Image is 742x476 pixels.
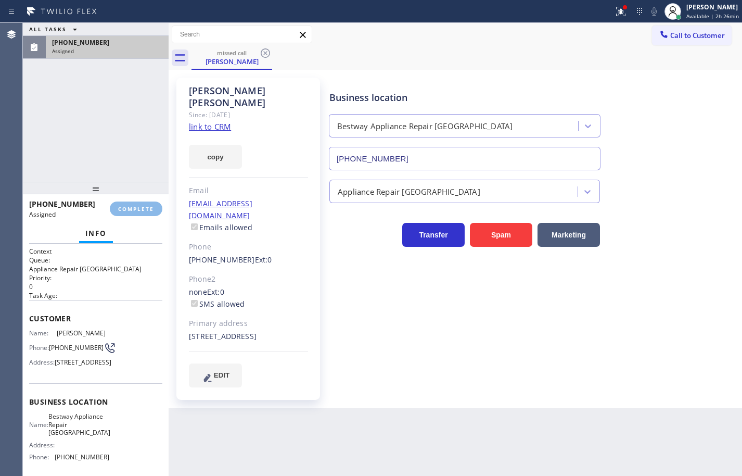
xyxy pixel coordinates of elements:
[337,120,513,132] div: Bestway Appliance Repair [GEOGRAPHIC_DATA]
[29,273,162,282] h2: Priority:
[189,331,308,343] div: [STREET_ADDRESS]
[214,371,229,379] span: EDIT
[29,397,162,407] span: Business location
[29,282,162,291] p: 0
[189,299,245,309] label: SMS allowed
[29,453,55,461] span: Phone:
[329,147,600,170] input: Phone Number
[686,3,739,11] div: [PERSON_NAME]
[29,256,162,265] h2: Queue:
[29,441,57,449] span: Address:
[189,255,255,265] a: [PHONE_NUMBER]
[189,121,231,132] a: link to CRM
[189,222,253,232] label: Emails allowed
[193,46,271,69] div: Ronald Smith
[189,286,308,310] div: none
[48,412,110,436] span: Bestway Appliance Repair [GEOGRAPHIC_DATA]
[52,47,74,55] span: Assigned
[193,49,271,57] div: missed call
[189,273,308,285] div: Phone2
[189,241,308,253] div: Phone
[29,291,162,300] h2: Task Age:
[189,185,308,197] div: Email
[255,255,272,265] span: Ext: 0
[189,109,308,121] div: Since: [DATE]
[193,57,271,66] div: [PERSON_NAME]
[647,4,661,19] button: Mute
[189,198,252,220] a: [EMAIL_ADDRESS][DOMAIN_NAME]
[29,314,162,323] span: Customer
[189,318,308,330] div: Primary address
[402,223,465,247] button: Transfer
[29,421,48,429] span: Name:
[189,364,242,387] button: EDIT
[79,223,113,244] button: Info
[110,202,162,216] button: COMPLETE
[29,210,56,219] span: Assigned
[29,199,95,209] span: [PHONE_NUMBER]
[29,344,49,352] span: Phone:
[207,287,224,297] span: Ext: 0
[470,223,532,247] button: Spam
[55,358,111,366] span: [STREET_ADDRESS]
[29,358,55,366] span: Address:
[57,329,109,337] span: [PERSON_NAME]
[329,91,600,105] div: Business location
[29,26,67,33] span: ALL TASKS
[23,23,87,35] button: ALL TASKS
[55,453,109,461] span: [PHONE_NUMBER]
[118,205,154,212] span: COMPLETE
[189,145,242,169] button: copy
[49,344,104,352] span: [PHONE_NUMBER]
[29,329,57,337] span: Name:
[686,12,739,20] span: Available | 2h 26min
[29,265,162,273] p: Appliance Repair [GEOGRAPHIC_DATA]
[538,223,600,247] button: Marketing
[172,26,312,43] input: Search
[191,223,198,230] input: Emails allowed
[670,31,725,40] span: Call to Customer
[189,85,308,109] div: [PERSON_NAME] [PERSON_NAME]
[338,185,480,197] div: Appliance Repair [GEOGRAPHIC_DATA]
[52,38,109,47] span: [PHONE_NUMBER]
[29,247,162,256] h1: Context
[652,26,732,45] button: Call to Customer
[85,229,107,238] span: Info
[191,300,198,307] input: SMS allowed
